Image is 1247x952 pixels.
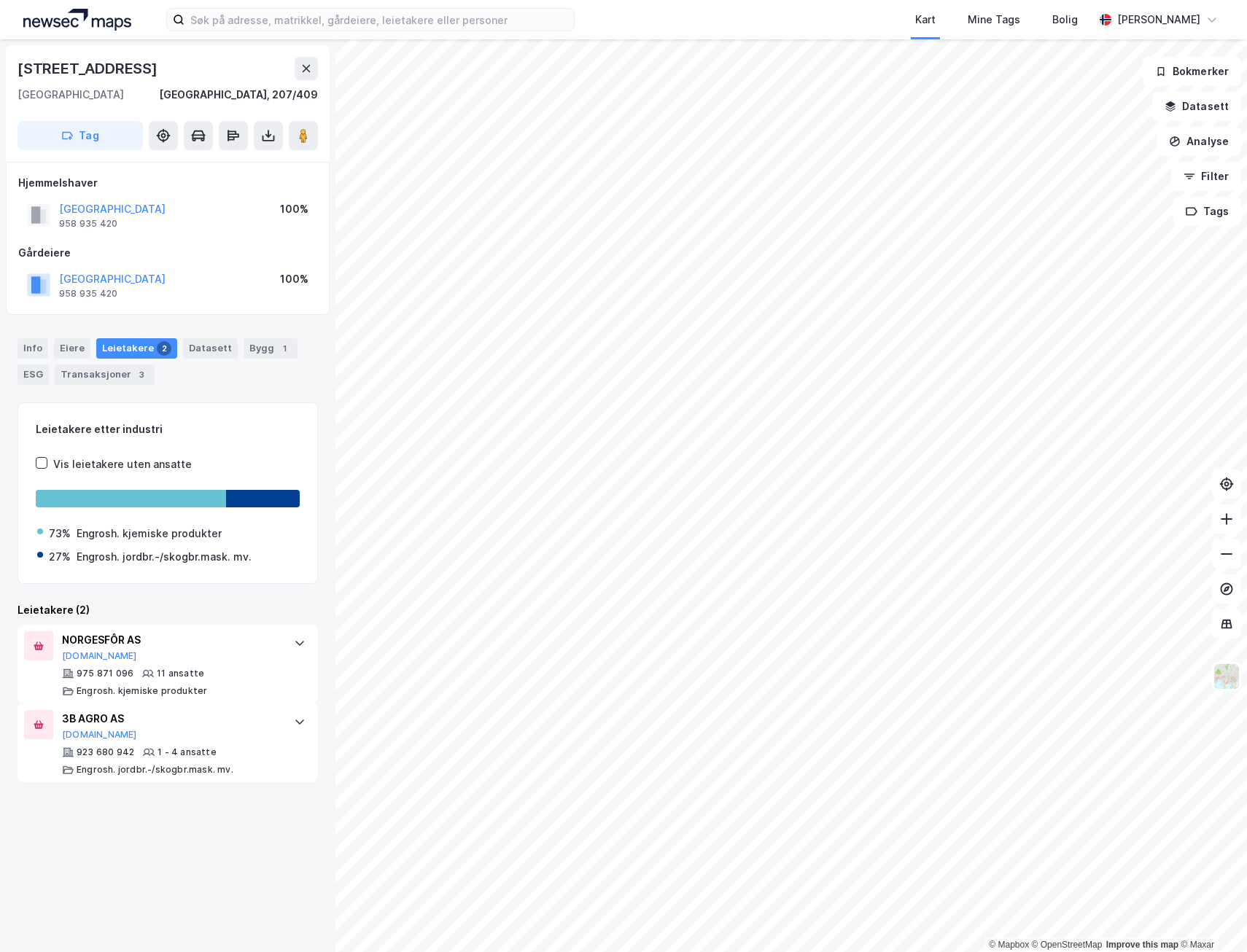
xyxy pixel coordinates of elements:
[77,548,252,566] div: Engrosh. jordbr.-/skogbr.mask. mv.
[1052,11,1078,28] div: Bolig
[1117,11,1200,28] div: [PERSON_NAME]
[55,364,155,385] div: Transaksjoner
[36,421,300,438] div: Leietakere etter industri
[77,668,133,679] div: 975 871 096
[134,367,149,382] div: 3
[59,288,117,300] div: 958 935 420
[18,57,160,80] div: [STREET_ADDRESS]
[1143,57,1241,86] button: Bokmerker
[159,86,318,104] div: [GEOGRAPHIC_DATA], 207/409
[18,338,48,359] div: Info
[54,338,90,359] div: Eiere
[915,11,936,28] div: Kart
[183,338,238,359] div: Datasett
[62,631,279,649] div: NORGESFÔR AS
[62,710,279,727] div: 3B AGRO AS
[77,525,222,542] div: Engrosh. kjemiske produkter
[18,174,317,192] div: Hjemmelshaver
[62,650,137,662] button: [DOMAIN_NAME]
[53,456,192,473] div: Vis leietakere uten ansatte
[1106,940,1178,950] a: Improve this map
[1152,92,1241,121] button: Datasett
[18,244,317,262] div: Gårdeiere
[158,746,217,758] div: 1 - 4 ansatte
[1173,197,1241,226] button: Tags
[989,940,1029,950] a: Mapbox
[968,11,1020,28] div: Mine Tags
[244,338,298,359] div: Bygg
[62,729,137,741] button: [DOMAIN_NAME]
[280,270,308,288] div: 100%
[184,9,574,31] input: Søk på adresse, matrikkel, gårdeiere, leietakere eller personer
[157,668,204,679] div: 11 ansatte
[1157,127,1241,156] button: Analyse
[23,9,131,31] img: logo.a4113a55bc3d86da70a041830d287a7e.svg
[280,200,308,218] div: 100%
[77,746,134,758] div: 923 680 942
[49,525,71,542] div: 73%
[59,218,117,230] div: 958 935 420
[157,341,171,356] div: 2
[96,338,177,359] div: Leietakere
[49,548,71,566] div: 27%
[77,764,233,776] div: Engrosh. jordbr.-/skogbr.mask. mv.
[1213,663,1240,690] img: Z
[18,364,49,385] div: ESG
[277,341,292,356] div: 1
[77,685,207,697] div: Engrosh. kjemiske produkter
[1174,882,1247,952] iframe: Chat Widget
[18,601,318,619] div: Leietakere (2)
[1032,940,1103,950] a: OpenStreetMap
[18,121,143,150] button: Tag
[18,86,124,104] div: [GEOGRAPHIC_DATA]
[1171,162,1241,191] button: Filter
